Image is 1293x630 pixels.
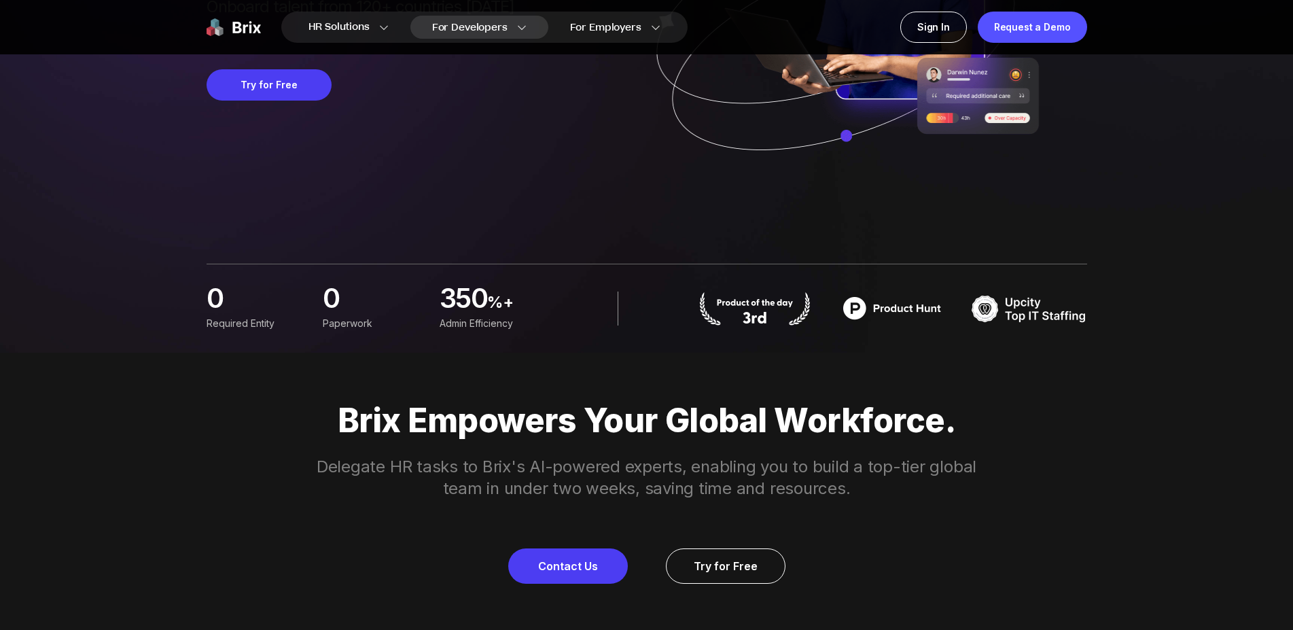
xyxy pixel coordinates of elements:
a: Sign In [900,12,967,43]
span: 0 [207,286,223,309]
span: HR Solutions [308,16,370,38]
div: Required Entity [207,316,306,331]
p: Brix Empowers Your Global Workforce. [158,402,1136,440]
div: Paperwork [323,316,423,331]
a: Contact Us [508,548,628,584]
img: product hunt badge [834,292,950,326]
button: Try for Free [207,69,332,101]
div: Admin Efficiency [439,316,539,331]
p: Delegate HR tasks to Brix's AI-powered experts, enabling you to build a top-tier global team in u... [299,456,995,500]
span: 0 [323,286,339,309]
img: TOP IT STAFFING [972,292,1087,326]
span: For Employers [570,20,641,35]
a: Request a Demo [978,12,1087,43]
span: 350 [439,286,486,313]
a: Try for Free [666,548,785,584]
img: product hunt badge [697,292,813,326]
span: For Developers [432,20,508,35]
span: %+ [486,292,539,319]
